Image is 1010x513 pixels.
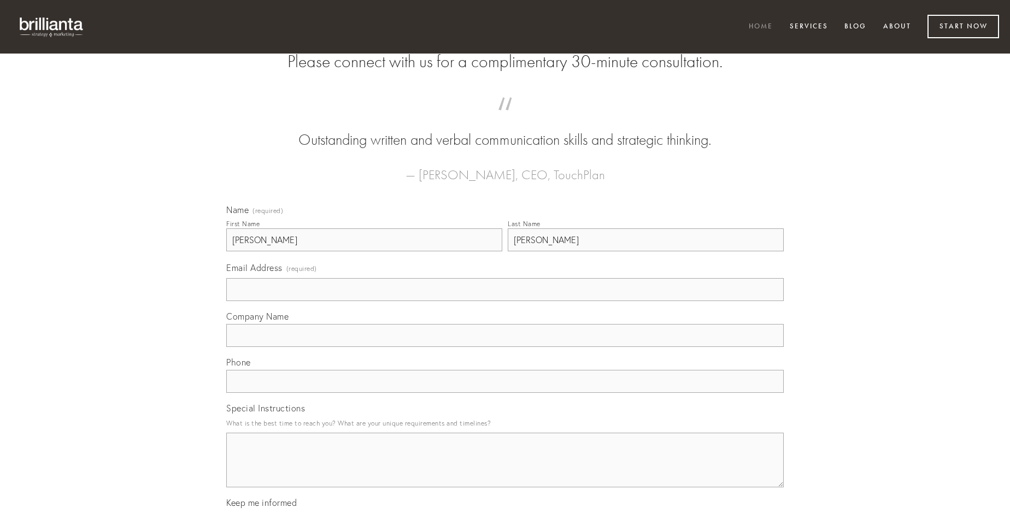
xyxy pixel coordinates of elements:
[837,18,873,36] a: Blog
[226,357,251,368] span: Phone
[226,220,260,228] div: First Name
[742,18,780,36] a: Home
[508,220,541,228] div: Last Name
[286,261,317,276] span: (required)
[226,311,289,322] span: Company Name
[226,51,784,72] h2: Please connect with us for a complimentary 30-minute consultation.
[244,151,766,186] figcaption: — [PERSON_NAME], CEO, TouchPlan
[244,108,766,151] blockquote: Outstanding written and verbal communication skills and strategic thinking.
[11,11,93,43] img: brillianta - research, strategy, marketing
[244,108,766,129] span: “
[226,403,305,414] span: Special Instructions
[226,262,283,273] span: Email Address
[226,204,249,215] span: Name
[226,497,297,508] span: Keep me informed
[927,15,999,38] a: Start Now
[252,208,283,214] span: (required)
[226,416,784,431] p: What is the best time to reach you? What are your unique requirements and timelines?
[876,18,918,36] a: About
[783,18,835,36] a: Services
